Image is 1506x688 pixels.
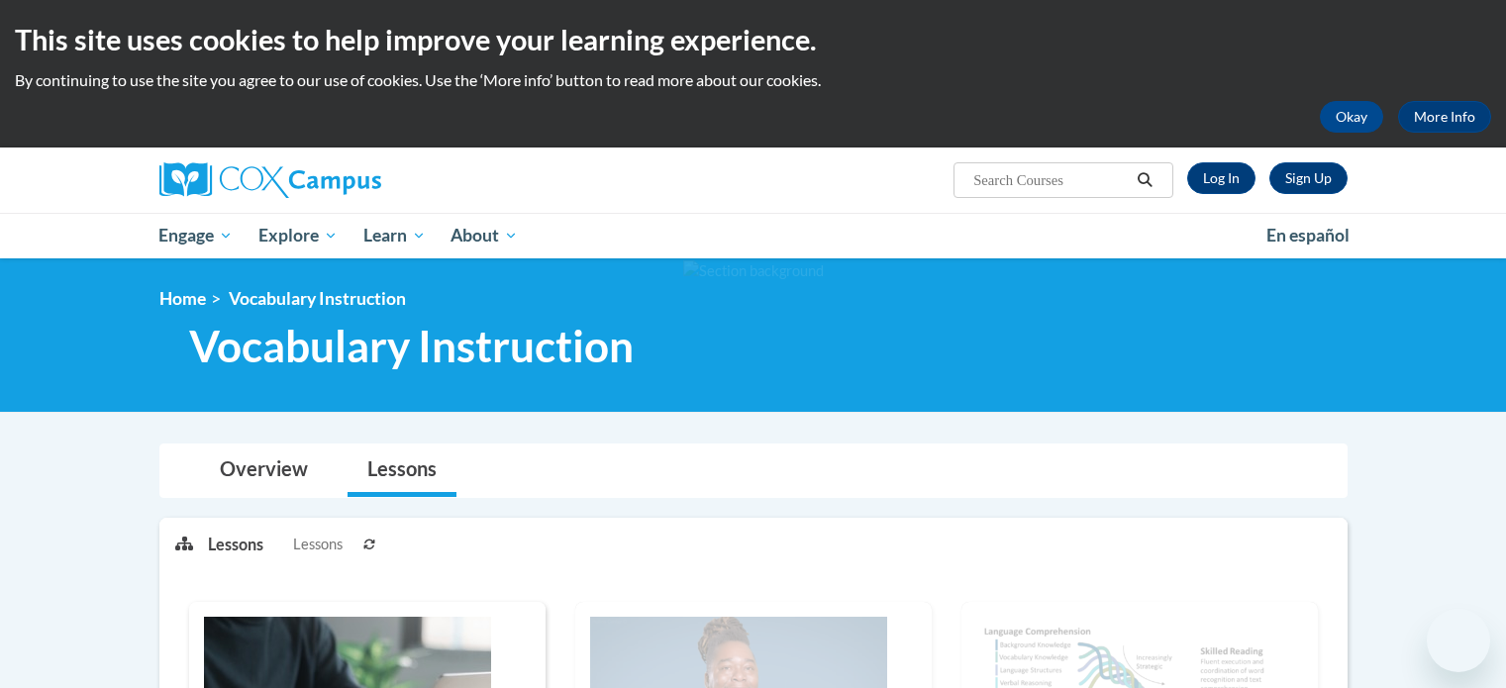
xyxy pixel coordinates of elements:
button: Okay [1320,101,1383,133]
span: Lessons [293,534,343,555]
a: Home [159,288,206,309]
a: Lessons [348,444,456,497]
a: Explore [246,213,351,258]
span: Vocabulary Instruction [189,320,634,372]
a: Overview [200,444,328,497]
iframe: Button to launch messaging window [1427,609,1490,672]
a: En español [1254,215,1362,256]
p: By continuing to use the site you agree to our use of cookies. Use the ‘More info’ button to read... [15,69,1491,91]
span: En español [1266,225,1350,246]
span: About [451,224,518,247]
span: Explore [258,224,338,247]
span: Vocabulary Instruction [229,288,406,309]
a: Log In [1187,162,1255,194]
button: Search [1130,168,1159,192]
span: Learn [363,224,426,247]
h2: This site uses cookies to help improve your learning experience. [15,20,1491,59]
a: About [438,213,531,258]
input: Search Courses [971,168,1130,192]
a: Engage [147,213,247,258]
i:  [1136,173,1154,188]
p: Lessons [208,534,263,555]
span: Engage [158,224,233,247]
a: Register [1269,162,1348,194]
a: Cox Campus [159,162,536,198]
img: Section background [683,260,824,282]
img: Cox Campus [159,162,381,198]
a: Learn [351,213,439,258]
a: More Info [1398,101,1491,133]
div: Main menu [130,213,1377,258]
